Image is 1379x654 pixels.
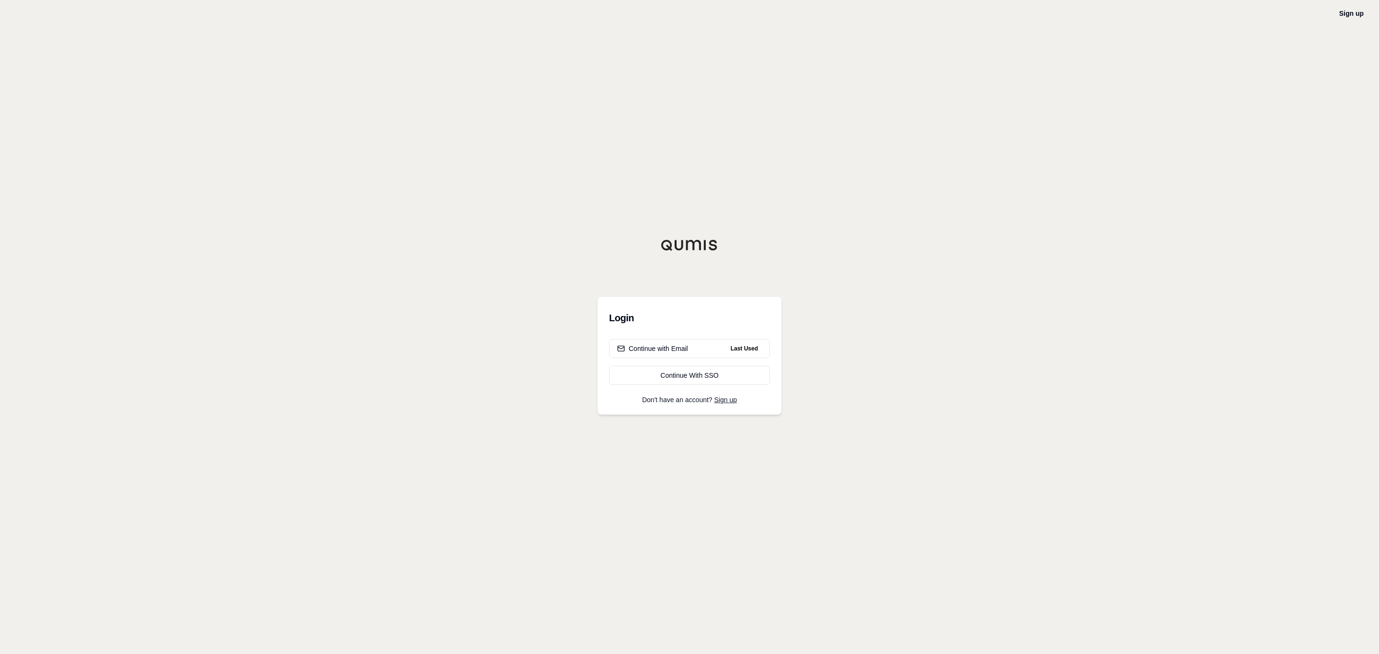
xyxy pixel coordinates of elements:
p: Don't have an account? [609,396,770,403]
a: Sign up [1339,10,1364,17]
img: Qumis [661,239,718,251]
span: Last Used [727,343,762,354]
div: Continue with Email [617,344,688,353]
a: Sign up [714,396,737,404]
div: Continue With SSO [617,371,762,380]
a: Continue With SSO [609,366,770,385]
h3: Login [609,308,770,327]
button: Continue with EmailLast Used [609,339,770,358]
